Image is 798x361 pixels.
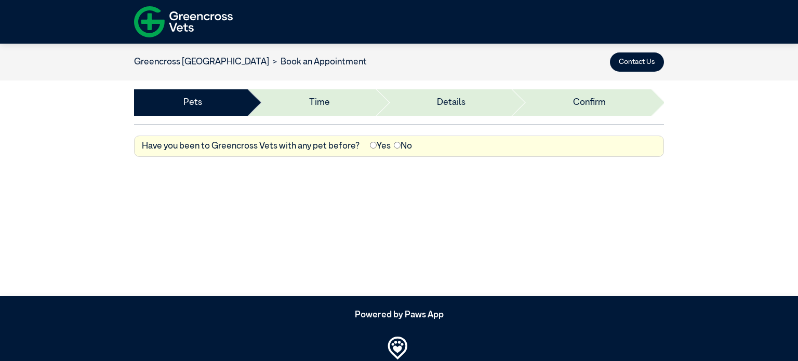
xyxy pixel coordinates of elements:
h5: Powered by Paws App [134,310,664,320]
input: Yes [370,142,377,149]
button: Contact Us [610,52,664,72]
input: No [394,142,401,149]
label: No [394,140,412,153]
nav: breadcrumb [134,56,367,69]
a: Greencross [GEOGRAPHIC_DATA] [134,58,269,66]
img: f-logo [134,3,233,41]
li: Book an Appointment [269,56,367,69]
label: Have you been to Greencross Vets with any pet before? [142,140,360,153]
label: Yes [370,140,391,153]
a: Pets [183,96,202,110]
